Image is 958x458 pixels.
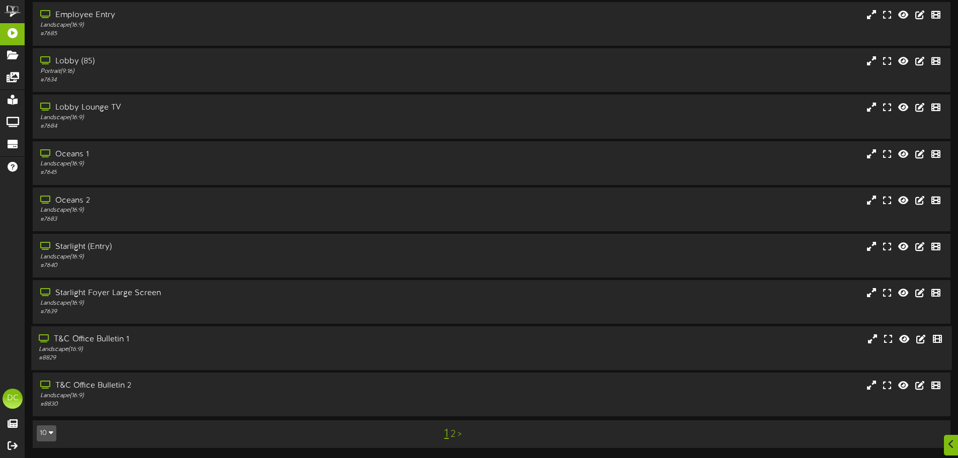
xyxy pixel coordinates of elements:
a: 2 [451,429,456,440]
div: Landscape ( 16:9 ) [40,253,407,261]
div: T&C Office Bulletin 2 [40,380,407,392]
div: # 7684 [40,122,407,131]
div: # 7645 [40,168,407,177]
div: Landscape ( 16:9 ) [39,345,407,354]
div: T&C Office Bulletin 1 [39,334,407,345]
div: Landscape ( 16:9 ) [40,160,407,168]
div: # 7640 [40,261,407,270]
a: > [458,429,462,440]
div: # 8830 [40,400,407,409]
button: 10 [37,425,56,441]
div: Lobby (85) [40,56,407,67]
a: 1 [444,427,449,440]
div: # 7639 [40,308,407,316]
div: DC [3,389,23,409]
div: Starlight (Entry) [40,241,407,253]
div: # 7683 [40,215,407,224]
div: Landscape ( 16:9 ) [40,299,407,308]
div: Oceans 2 [40,195,407,207]
div: Starlight Foyer Large Screen [40,288,407,299]
div: # 8829 [39,354,407,362]
div: Lobby Lounge TV [40,102,407,114]
div: # 7685 [40,30,407,38]
div: Landscape ( 16:9 ) [40,392,407,400]
div: Employee Entry [40,10,407,21]
div: Landscape ( 16:9 ) [40,114,407,122]
div: Landscape ( 16:9 ) [40,206,407,215]
div: Landscape ( 16:9 ) [40,21,407,30]
div: Oceans 1 [40,149,407,160]
div: # 7634 [40,76,407,84]
div: Portrait ( 9:16 ) [40,67,407,76]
